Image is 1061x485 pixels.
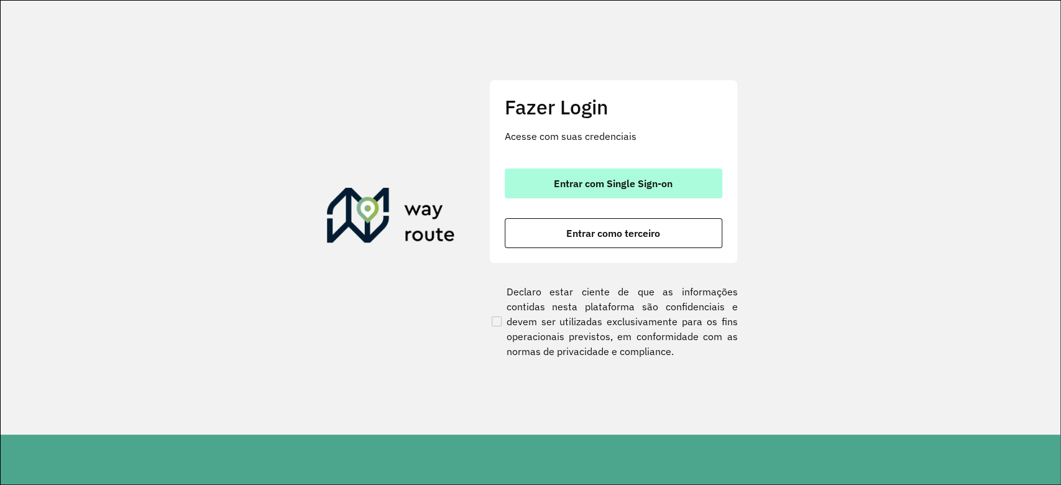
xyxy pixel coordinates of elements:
[554,178,673,188] span: Entrar com Single Sign-on
[327,188,455,247] img: Roteirizador AmbevTech
[505,129,722,144] p: Acesse com suas credenciais
[566,228,660,238] span: Entrar como terceiro
[505,218,722,248] button: button
[505,169,722,198] button: button
[489,284,738,359] label: Declaro estar ciente de que as informações contidas nesta plataforma são confidenciais e devem se...
[505,95,722,119] h2: Fazer Login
